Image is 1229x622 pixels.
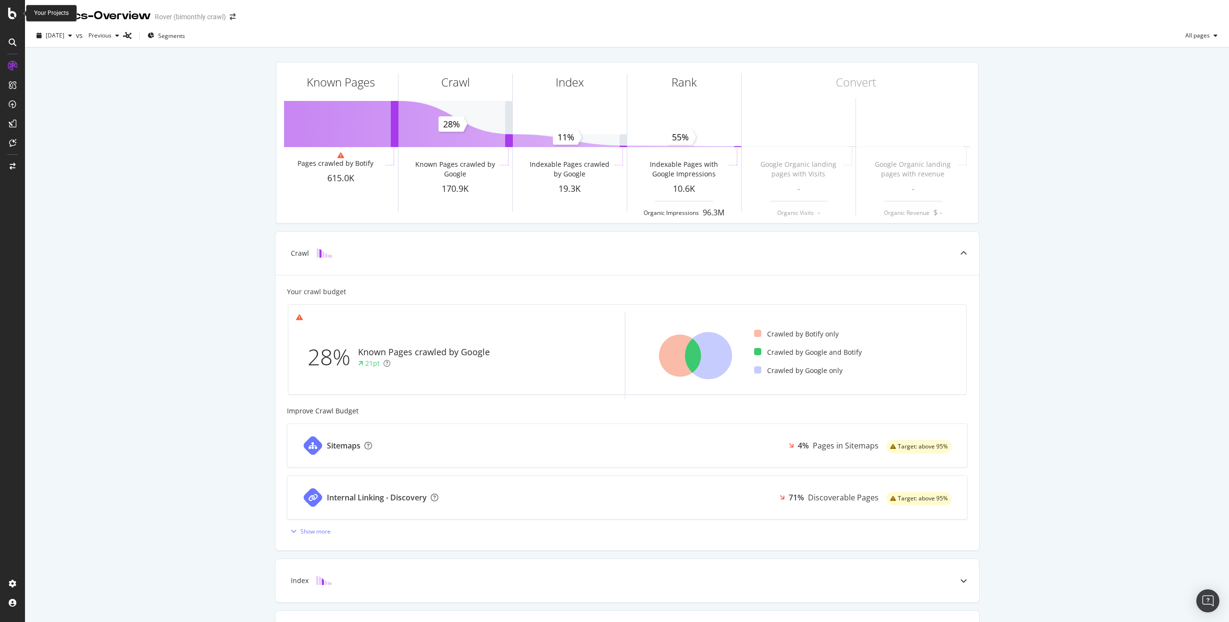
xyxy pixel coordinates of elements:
button: Segments [144,28,189,43]
button: Show more [287,523,331,539]
div: Index [291,576,309,585]
div: Crawl [441,74,470,90]
div: Improve Crawl Budget [287,406,968,416]
a: Internal Linking - Discovery71%Discoverable Pageswarning label [287,475,968,520]
div: Internal Linking - Discovery [327,492,427,503]
div: Known Pages [307,74,375,90]
div: Pages in Sitemaps [813,440,879,451]
div: Indexable Pages crawled by Google [526,160,612,179]
div: 96.3M [703,207,724,218]
div: Analytics - Overview [33,8,151,24]
div: Open Intercom Messenger [1196,589,1219,612]
button: Previous [85,28,123,43]
div: 28% [308,341,358,373]
div: arrow-right-arrow-left [230,13,236,20]
div: 21pt [365,359,380,368]
span: Segments [158,32,185,40]
div: Crawl [291,249,309,258]
div: Crawled by Google and Botify [754,348,862,357]
div: Indexable Pages with Google Impressions [641,160,727,179]
span: Target: above 95% [898,444,948,449]
div: 19.3K [513,183,627,195]
img: block-icon [316,576,332,585]
div: 170.9K [398,183,512,195]
div: 4% [798,440,809,451]
div: Crawled by Google only [754,366,843,375]
span: vs [76,31,85,40]
div: Rank [671,74,697,90]
div: warning label [886,492,952,505]
div: Known Pages crawled by Google [358,346,490,359]
a: Sitemaps4%Pages in Sitemapswarning label [287,423,968,468]
div: Your Projects [34,9,69,17]
div: Discoverable Pages [808,492,879,503]
div: 71% [789,492,804,503]
button: All pages [1181,28,1221,43]
button: [DATE] [33,28,76,43]
div: 615.0K [284,172,398,185]
span: Previous [85,31,112,39]
div: 10.6K [627,183,741,195]
span: 2025 Aug. 13th [46,31,64,39]
div: Your crawl budget [287,287,346,297]
div: Pages crawled by Botify [298,159,373,168]
div: Sitemaps [327,440,360,451]
img: block-icon [317,249,332,258]
div: Index [556,74,584,90]
div: Crawled by Botify only [754,329,839,339]
div: Show more [300,527,331,535]
span: All pages [1181,31,1210,39]
div: Rover (bimonthly crawl) [155,12,226,22]
span: Target: above 95% [898,496,948,501]
div: Known Pages crawled by Google [412,160,498,179]
div: Organic Impressions [644,209,699,217]
div: warning label [886,440,952,453]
